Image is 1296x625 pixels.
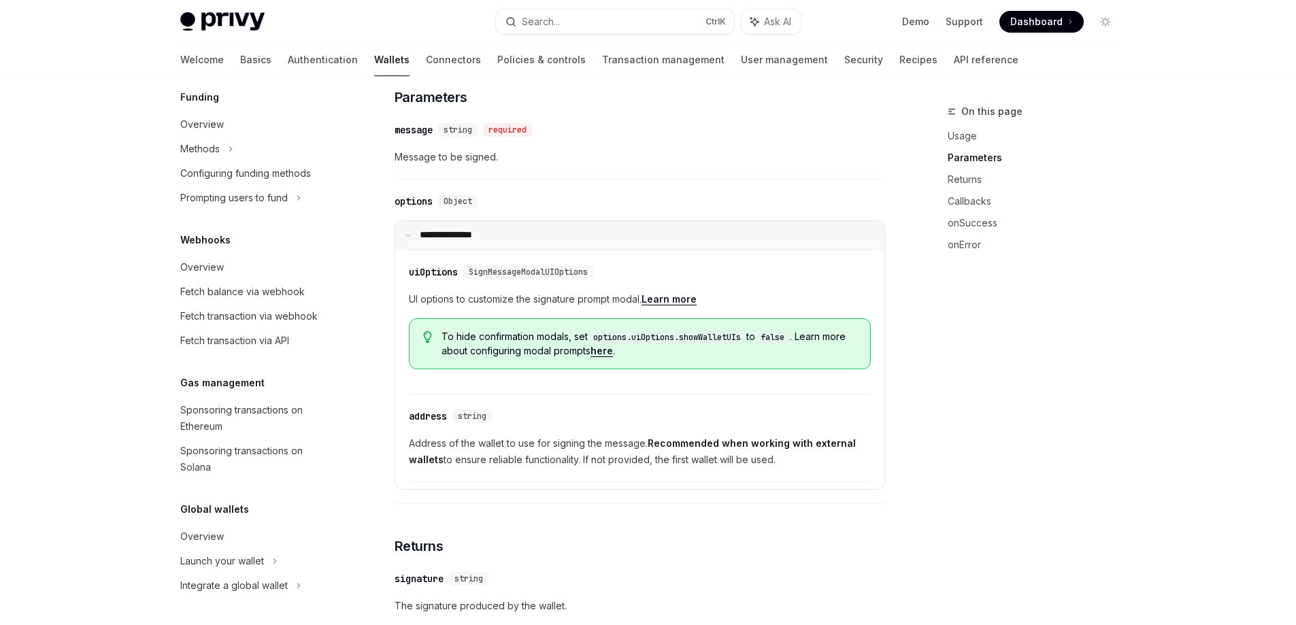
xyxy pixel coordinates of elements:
a: Security [844,44,883,76]
a: Usage [948,125,1127,147]
a: Overview [169,524,344,549]
a: Sponsoring transactions on Solana [169,439,344,479]
div: Sponsoring transactions on Solana [180,443,335,475]
a: Recipes [899,44,937,76]
div: Configuring funding methods [180,165,311,182]
span: Ctrl K [705,16,726,27]
span: string [444,124,472,135]
strong: Recommended when working with external wallets [409,437,856,465]
a: API reference [954,44,1018,76]
div: Launch your wallet [180,553,264,569]
div: options [395,195,433,208]
a: Authentication [288,44,358,76]
button: Toggle dark mode [1095,11,1116,33]
span: SignMessageModalUIOptions [469,267,588,277]
a: Dashboard [999,11,1084,33]
h5: Webhooks [180,232,231,248]
a: Parameters [948,147,1127,169]
a: Connectors [426,44,481,76]
span: Returns [395,537,444,556]
a: Callbacks [948,190,1127,212]
span: The signature produced by the wallet. [395,598,885,614]
a: Policies & controls [497,44,586,76]
a: Sponsoring transactions on Ethereum [169,398,344,439]
div: required [483,123,532,137]
div: address [409,409,447,423]
span: Address of the wallet to use for signing the message. to ensure reliable functionality. If not pr... [409,435,871,468]
span: Object [444,196,472,207]
a: Overview [169,112,344,137]
code: false [755,331,790,344]
a: Fetch transaction via webhook [169,304,344,328]
a: User management [741,44,828,76]
div: Sponsoring transactions on Ethereum [180,402,335,435]
a: here [591,345,613,357]
code: options.uiOptions.showWalletUIs [588,331,746,344]
div: message [395,123,433,137]
div: Overview [180,528,224,545]
span: Dashboard [1010,15,1063,29]
div: Search... [522,14,560,30]
a: Fetch transaction via API [169,328,344,353]
div: uiOptions [409,265,458,279]
div: Fetch balance via webhook [180,284,305,300]
span: Ask AI [764,15,791,29]
a: Wallets [374,44,410,76]
a: Overview [169,255,344,280]
span: Message to be signed. [395,149,885,165]
a: onSuccess [948,212,1127,234]
div: Prompting users to fund [180,190,288,206]
div: Overview [180,116,224,133]
h5: Global wallets [180,501,249,518]
h5: Gas management [180,375,265,391]
span: To hide confirmation modals, set to . Learn more about configuring modal prompts . [442,330,857,358]
a: Transaction management [602,44,725,76]
img: light logo [180,12,265,31]
a: Configuring funding methods [169,161,344,186]
span: Parameters [395,88,467,107]
a: Welcome [180,44,224,76]
a: Fetch balance via webhook [169,280,344,304]
div: Integrate a global wallet [180,577,288,594]
div: Fetch transaction via webhook [180,308,318,324]
a: Demo [902,15,929,29]
a: onError [948,234,1127,256]
button: Search...CtrlK [496,10,734,34]
span: string [454,573,483,584]
div: Fetch transaction via API [180,333,289,349]
a: Learn more [642,293,697,305]
a: Support [946,15,983,29]
div: Overview [180,259,224,275]
a: Returns [948,169,1127,190]
span: On this page [961,103,1023,120]
div: Methods [180,141,220,157]
div: signature [395,572,444,586]
svg: Tip [423,331,433,343]
a: Basics [240,44,271,76]
button: Ask AI [741,10,801,34]
span: string [458,411,486,422]
span: UI options to customize the signature prompt modal. [409,291,871,307]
